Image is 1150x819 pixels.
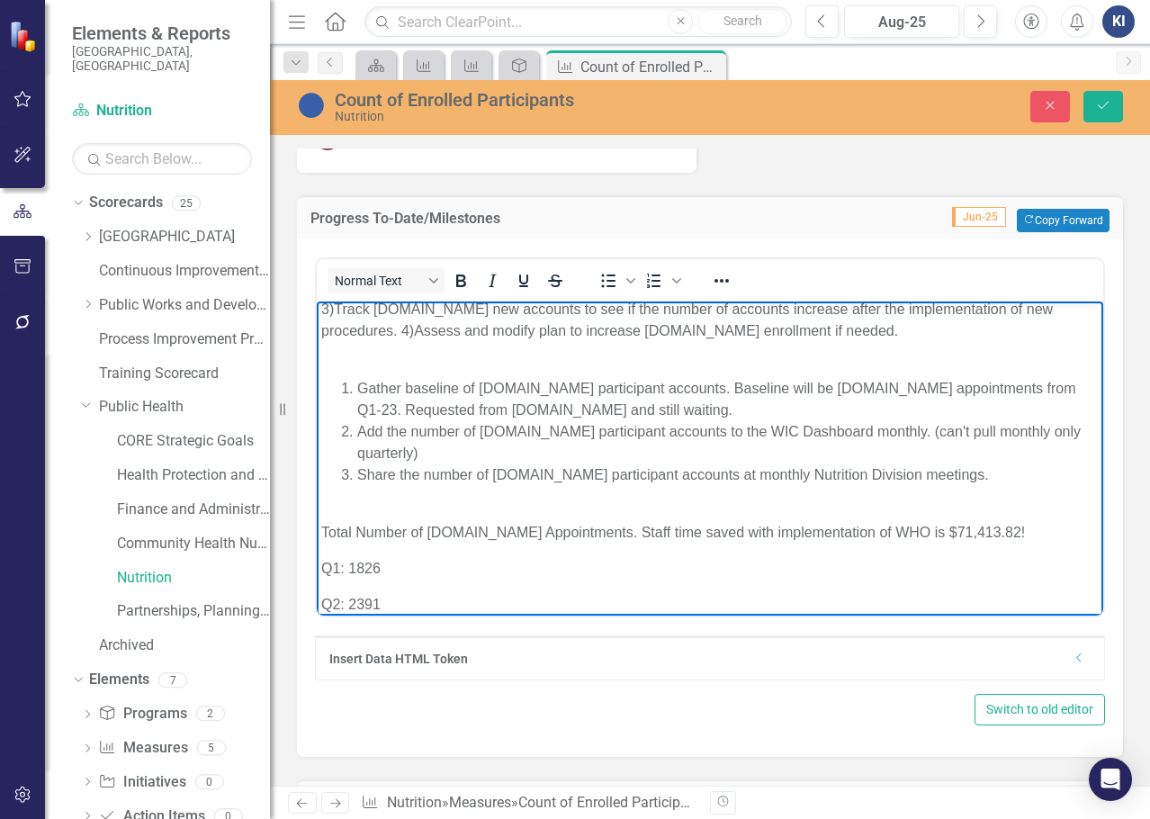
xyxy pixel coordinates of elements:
button: Block Normal Text [328,268,445,293]
a: [GEOGRAPHIC_DATA] [99,227,270,247]
button: Copy Forward [1017,209,1110,232]
a: Process Improvement Program [99,329,270,350]
a: Archived [99,635,270,656]
a: Scorecards [89,193,163,213]
button: Search [697,9,787,34]
a: Nutrition [387,794,442,811]
img: Baselining [297,91,326,120]
a: Nutrition [117,568,270,589]
span: Search [723,13,762,28]
button: Bold [445,268,476,293]
a: Measures [98,738,187,759]
a: Public Works and Development [99,295,270,316]
button: Reveal or hide additional toolbar items [706,268,737,293]
a: Programs [98,704,186,724]
a: CORE Strategic Goals [117,431,270,452]
a: Elements [89,670,149,690]
a: Partnerships, Planning, and Community Health Promotions [117,601,270,622]
a: Health Protection and Response [117,465,270,486]
span: Elements & Reports [72,22,252,44]
div: Count of Enrolled Participants [335,90,748,110]
div: Nutrition [335,110,748,123]
a: Nutrition [72,101,252,121]
a: Measures [449,794,511,811]
span: Normal Text [335,274,423,288]
div: Count of Enrolled Participants [518,794,708,811]
div: Aug-25 [850,12,953,33]
img: ClearPoint Strategy [9,21,40,52]
h3: Progress To-Date/Milestones [310,211,747,227]
div: 5 [197,741,226,756]
div: Count of Enrolled Participants [580,56,722,78]
small: [GEOGRAPHIC_DATA], [GEOGRAPHIC_DATA] [72,44,252,74]
div: Insert Data HTML Token [329,650,1064,668]
div: » » [361,793,696,814]
div: Open Intercom Messenger [1089,758,1132,801]
button: Aug-25 [844,5,959,38]
button: Italic [477,268,508,293]
iframe: Rich Text Area [317,301,1103,616]
div: 7 [158,672,187,688]
div: Bullet list [593,268,638,293]
button: Underline [508,268,539,293]
a: Public Health [99,397,270,418]
span: Jun-25 [952,207,1006,227]
a: Training Scorecard [99,364,270,384]
div: Numbered list [639,268,684,293]
button: KI [1102,5,1135,38]
div: 2 [196,706,225,722]
a: Continuous Improvement Program [99,261,270,282]
a: Initiatives [98,772,185,793]
button: Strikethrough [540,268,571,293]
input: Search ClearPoint... [364,6,792,38]
a: Finance and Administration [117,499,270,520]
button: Switch to old editor [975,694,1105,725]
div: 25 [172,195,201,211]
input: Search Below... [72,143,252,175]
div: 0 [195,774,224,789]
a: Community Health Nursing [117,534,270,554]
